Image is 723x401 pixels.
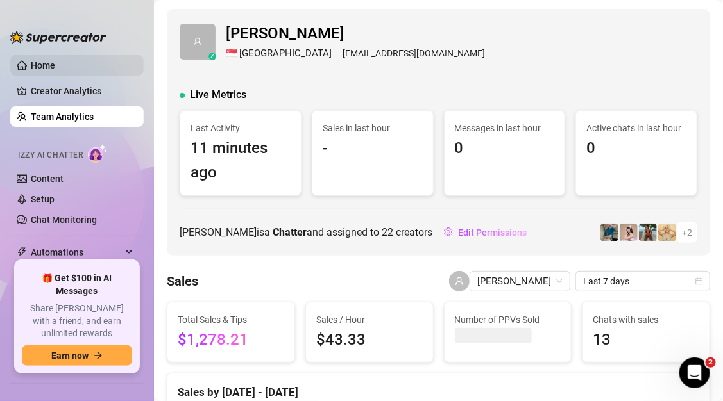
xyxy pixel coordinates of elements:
span: Active chats in last hour [586,121,686,135]
span: Sales / Hour [316,313,423,327]
a: Creator Analytics [31,81,133,101]
span: 🇸🇬 [226,46,238,61]
span: [PERSON_NAME] [226,22,485,46]
span: Messages in last hour [455,121,555,135]
span: Julius [477,272,563,291]
img: Eavnc [600,224,618,241]
a: Content [31,174,64,184]
a: Chat Monitoring [31,215,97,225]
img: Libby [639,224,657,241]
img: anaxmei [620,224,638,241]
iframe: Intercom live chat [679,357,710,388]
span: Last Activity [191,121,291,135]
span: Sales in last hour [323,121,423,135]
span: Number of PPVs Sold [455,313,561,327]
a: Team Analytics [31,111,94,122]
a: Setup [31,194,55,204]
div: z [208,53,216,60]
span: + 2 [682,225,692,240]
a: Home [31,60,55,70]
span: arrow-right [94,351,103,360]
span: calendar [695,277,703,285]
span: 0 [455,136,555,161]
span: Earn now [51,350,89,361]
span: 2 [706,357,716,368]
span: [PERSON_NAME] is a and assigned to creators [180,224,432,240]
span: user [193,37,202,46]
button: Earn nowarrow-right [22,345,132,366]
span: Last 7 days [583,272,702,291]
span: 11 minutes ago [191,136,291,184]
span: 22 [382,226,393,238]
span: Edit Permissions [458,227,527,238]
img: Actually.Maria [658,224,676,241]
span: Automations [31,242,122,263]
span: 0 [586,136,686,161]
span: $43.33 [316,328,423,352]
span: $1,278.21 [178,328,284,352]
b: Chatter [273,226,307,238]
h4: Sales [167,272,198,290]
span: setting [444,227,453,236]
span: - [323,136,423,161]
span: user [455,277,464,286]
img: logo-BBDzfeDw.svg [10,31,106,44]
span: 🎁 Get $100 in AI Messages [22,272,132,297]
span: thunderbolt [17,247,27,258]
div: [EMAIL_ADDRESS][DOMAIN_NAME] [226,46,485,61]
span: Total Sales & Tips [178,313,284,327]
span: Share [PERSON_NAME] with a friend, and earn unlimited rewards [22,302,132,340]
span: 13 [593,328,699,352]
span: Izzy AI Chatter [18,149,83,161]
span: Chats with sales [593,313,699,327]
img: AI Chatter [88,144,108,163]
div: Sales by [DATE] - [DATE] [178,373,699,401]
span: Live Metrics [190,87,246,102]
button: Edit Permissions [443,222,527,243]
span: [GEOGRAPHIC_DATA] [239,46,332,61]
